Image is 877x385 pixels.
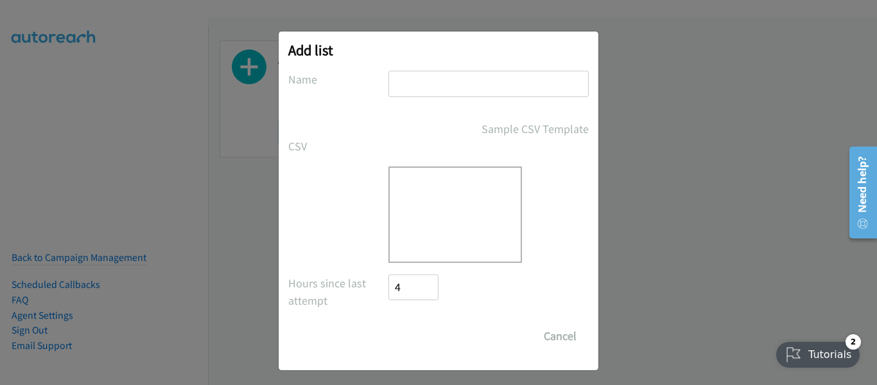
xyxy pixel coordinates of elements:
[768,329,867,375] iframe: Checklist
[840,141,877,244] iframe: Resource Center
[482,120,589,138] a: Sample CSV Template
[532,323,589,349] button: Cancel
[288,274,388,309] label: Automatically skip records you've called within this time frame. Note: They'll still appear in th...
[288,41,589,59] h2: Add list
[288,138,388,155] label: CSV
[288,71,388,88] label: Name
